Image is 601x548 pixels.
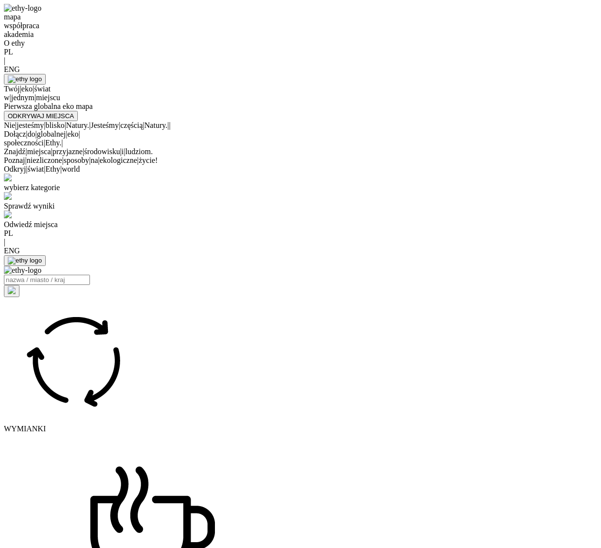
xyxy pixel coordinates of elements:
[84,147,120,156] span: środowisku
[4,174,12,181] img: vision.svg
[4,93,10,102] span: w
[64,156,89,164] span: sposoby
[90,121,119,129] span: Jesteśmy
[90,156,98,164] span: na
[21,85,33,93] span: eko
[4,165,26,173] span: Odkryj
[4,266,41,275] img: ethy-logo
[27,147,51,156] span: miejsca
[28,165,44,173] span: świat
[4,102,597,111] div: Pierwsza globalna eko mapa
[8,75,42,83] img: ethy logo
[60,165,62,173] span: |
[4,229,597,238] div: PL
[4,183,597,192] div: wybierz kategorie
[61,139,63,147] span: |
[125,147,153,156] span: ludziom.
[8,257,42,265] img: ethy logo
[66,130,67,138] span: |
[11,93,35,102] span: jednym
[4,238,597,247] div: |
[17,121,44,129] span: jesteśmy
[10,93,11,102] span: |
[33,85,34,93] span: |
[4,56,597,65] div: |
[44,165,45,173] span: |
[44,139,45,147] span: |
[4,220,597,229] div: Odwiedź miejsca
[4,247,597,255] div: ENG
[36,93,60,102] span: miejscu
[51,147,53,156] span: |
[27,156,62,164] span: niezliczone
[4,424,597,433] div: WYMIANKI
[15,121,17,129] span: |
[34,85,51,93] span: świat
[137,156,139,164] span: |
[100,156,137,164] span: ekologiczne
[35,93,36,102] span: |
[4,30,597,39] div: akademia
[35,130,37,138] span: |
[119,121,120,129] span: |
[4,156,25,164] span: Poznaj
[44,121,45,129] span: |
[4,147,25,156] span: Znajdź
[98,156,100,164] span: |
[4,139,44,147] span: społeczności
[26,165,27,173] span: |
[28,130,35,138] span: do
[8,286,16,294] img: search.svg
[45,139,61,147] span: Ethy.
[65,121,66,129] span: |
[4,130,26,138] span: Dołącz
[4,21,597,30] div: współpraca
[79,130,80,138] span: |
[37,130,66,138] span: globalnej
[120,121,142,129] span: częścią
[169,121,170,129] span: |
[4,39,597,48] div: O ethy
[143,121,144,129] span: |
[122,147,124,156] span: i
[26,130,27,138] span: |
[62,156,64,164] span: |
[4,65,597,74] div: ENG
[66,121,89,129] span: Natury.
[120,147,122,156] span: |
[167,121,169,129] span: |
[20,85,21,93] span: |
[4,85,20,93] span: Twój
[4,121,15,129] span: Nie
[4,275,90,285] input: Search
[89,121,90,129] span: |
[4,202,597,211] div: Sprawdź wyniki
[83,147,84,156] span: |
[4,111,78,121] button: ODKRYWAJ MIEJSCA
[4,13,597,21] div: mapa
[53,147,83,156] span: przyjazne
[4,4,41,13] img: ethy-logo
[67,130,78,138] span: eko
[46,121,65,129] span: blisko
[124,147,125,156] span: |
[4,297,149,423] img: icon-image
[25,156,27,164] span: |
[144,121,167,129] span: Natury.
[89,156,90,164] span: |
[62,165,80,173] span: world
[4,192,12,200] img: monitor.svg
[139,156,155,164] span: życie
[25,147,27,156] span: |
[4,48,597,56] div: PL
[4,211,12,218] img: precision-big.png
[155,156,158,164] span: !
[46,165,60,173] span: Ethy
